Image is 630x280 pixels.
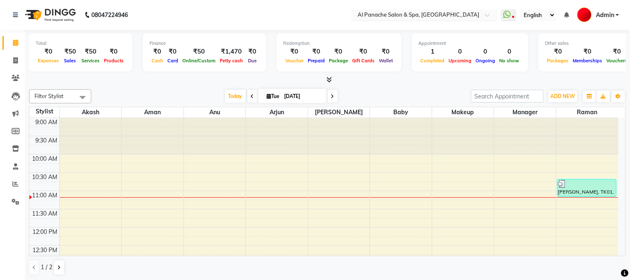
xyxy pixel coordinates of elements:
[218,47,245,56] div: ₹1,470
[184,107,246,118] span: Anu
[36,40,126,47] div: Total
[31,246,59,255] div: 12:30 PM
[447,58,474,64] span: Upcoming
[265,93,282,99] span: Tue
[282,90,324,103] input: 2025-09-02
[79,58,102,64] span: Services
[31,209,59,218] div: 11:30 AM
[350,47,377,56] div: ₹0
[31,173,59,182] div: 10:30 AM
[61,47,79,56] div: ₹50
[150,47,165,56] div: ₹0
[122,107,184,118] span: Aman
[556,107,618,118] span: Raman
[605,58,630,64] span: Vouchers
[306,47,327,56] div: ₹0
[377,47,395,56] div: ₹0
[62,58,78,64] span: Sales
[150,40,260,47] div: Finance
[102,58,126,64] span: Products
[605,47,630,56] div: ₹0
[31,155,59,163] div: 10:00 AM
[283,40,395,47] div: Redemption
[494,107,556,118] span: Manager
[370,107,432,118] span: Baby
[419,47,447,56] div: 1
[31,228,59,236] div: 12:00 PM
[180,58,218,64] span: Online/Custom
[432,107,494,118] span: Makeup
[34,93,64,99] span: Filter Stylist
[327,47,350,56] div: ₹0
[91,3,128,27] b: 08047224946
[150,58,165,64] span: Cash
[558,179,616,196] div: [PERSON_NAME], TK01, 10:40 AM-11:10 AM, Hair - [PERSON_NAME] Settings
[327,58,350,64] span: Package
[34,136,59,145] div: 9:30 AM
[225,90,246,103] span: Today
[549,91,577,102] button: ADD NEW
[474,58,498,64] span: Ongoing
[498,58,522,64] span: No show
[474,47,498,56] div: 0
[283,58,306,64] span: Voucher
[308,107,370,118] span: [PERSON_NAME]
[419,40,522,47] div: Appointment
[165,58,180,64] span: Card
[596,11,614,20] span: Admin
[34,118,59,127] div: 9:00 AM
[545,47,571,56] div: ₹0
[577,7,592,22] img: Admin
[31,191,59,200] div: 11:00 AM
[246,58,259,64] span: Due
[21,3,78,27] img: logo
[36,47,61,56] div: ₹0
[218,58,245,64] span: Petty cash
[377,58,395,64] span: Wallet
[498,47,522,56] div: 0
[571,58,605,64] span: Memberships
[545,58,571,64] span: Packages
[60,107,122,118] span: Akash
[571,47,605,56] div: ₹0
[447,47,474,56] div: 0
[471,90,544,103] input: Search Appointment
[350,58,377,64] span: Gift Cards
[306,58,327,64] span: Prepaid
[165,47,180,56] div: ₹0
[246,107,308,118] span: Arjun
[36,58,61,64] span: Expenses
[41,263,52,272] span: 1 / 2
[419,58,447,64] span: Completed
[245,47,260,56] div: ₹0
[29,107,59,116] div: Stylist
[283,47,306,56] div: ₹0
[180,47,218,56] div: ₹50
[102,47,126,56] div: ₹0
[79,47,102,56] div: ₹50
[551,93,575,99] span: ADD NEW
